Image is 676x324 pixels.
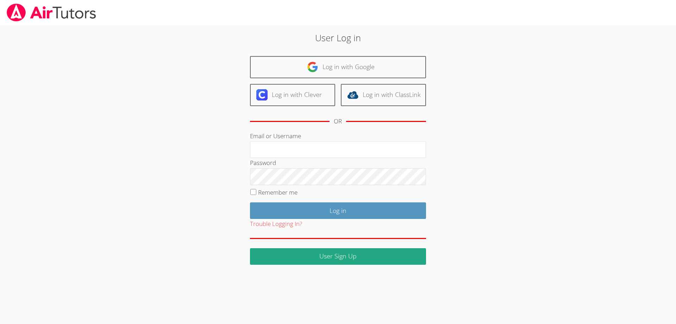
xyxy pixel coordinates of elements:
button: Trouble Logging In? [250,219,302,229]
img: classlink-logo-d6bb404cc1216ec64c9a2012d9dc4662098be43eaf13dc465df04b49fa7ab582.svg [347,89,358,100]
a: Log in with Google [250,56,426,78]
a: User Sign Up [250,248,426,265]
img: clever-logo-6eab21bc6e7a338710f1a6ff85c0baf02591cd810cc4098c63d3a4b26e2feb20.svg [256,89,268,100]
a: Log in with ClassLink [341,84,426,106]
a: Log in with Clever [250,84,335,106]
label: Email or Username [250,132,301,140]
label: Password [250,159,276,167]
input: Log in [250,202,426,219]
img: airtutors_banner-c4298cdbf04f3fff15de1276eac7730deb9818008684d7c2e4769d2f7ddbe033.png [6,4,97,22]
img: google-logo-50288ca7cdecda66e5e0955fdab243c47b7ad437acaf1139b6f446037453330a.svg [307,61,318,73]
label: Remember me [258,188,298,196]
h2: User Log in [156,31,521,44]
div: OR [334,116,342,127]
